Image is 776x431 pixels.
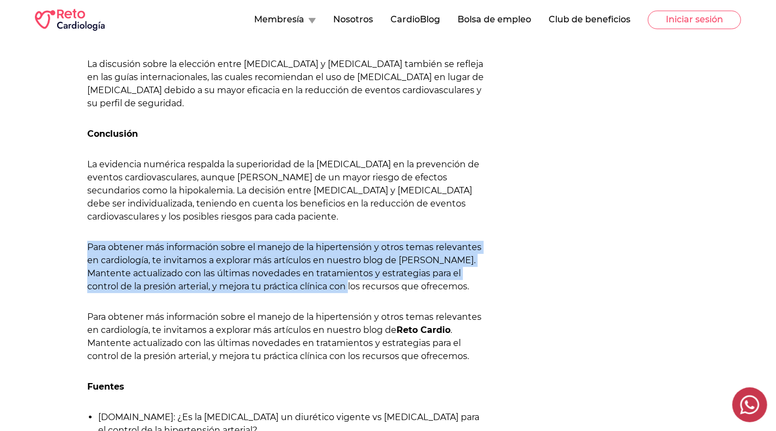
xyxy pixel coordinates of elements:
button: Membresía [254,13,316,26]
p: La discusión sobre la elección entre [MEDICAL_DATA] y [MEDICAL_DATA] también se refleja en las gu... [87,58,488,110]
button: CardioBlog [390,13,440,26]
img: RETO Cardio Logo [35,9,105,31]
p: Para obtener más información sobre el manejo de la hipertensión y otros temas relevantes en cardi... [87,241,488,293]
strong: Fuentes [87,381,124,392]
button: Nosotros [333,13,373,26]
strong: Reto Cardio [396,325,450,335]
strong: Conclusión [87,129,138,139]
button: Club de beneficios [549,13,630,26]
button: Iniciar sesión [648,10,741,29]
p: La evidencia numérica respalda la superioridad de la [MEDICAL_DATA] en la prevención de eventos c... [87,158,488,223]
p: Para obtener más información sobre el manejo de la hipertensión y otros temas relevantes en cardi... [87,311,488,363]
button: Bolsa de empleo [458,13,531,26]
